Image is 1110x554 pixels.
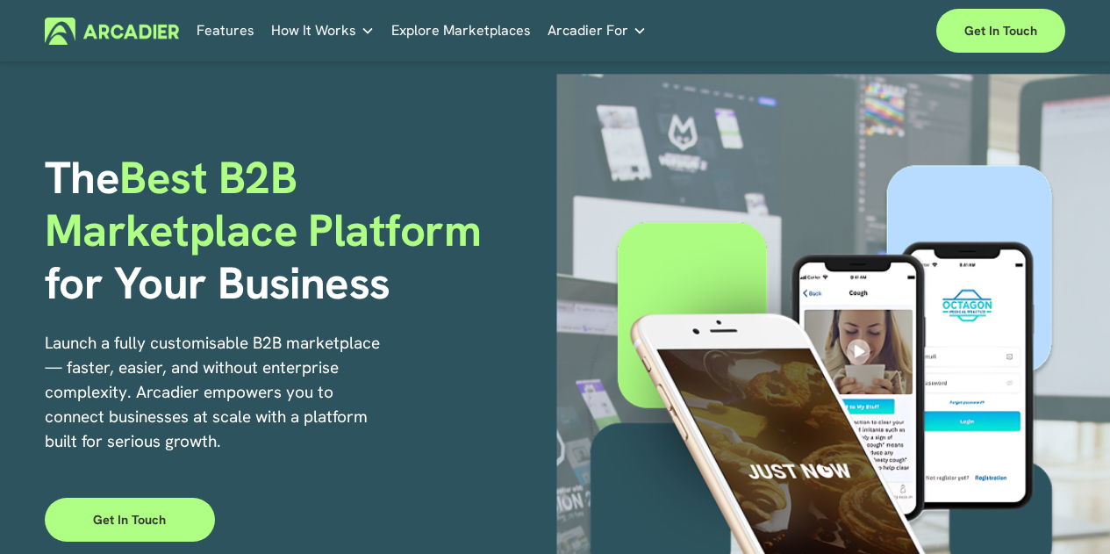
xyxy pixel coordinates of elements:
a: Get in touch [45,498,215,542]
span: How It Works [271,18,356,43]
span: Arcadier For [548,18,628,43]
a: folder dropdown [548,18,647,45]
a: Explore Marketplaces [391,18,531,45]
p: Launch a fully customisable B2B marketplace — faster, easier, and without enterprise complexity. ... [45,331,385,454]
a: Features [197,18,254,45]
a: folder dropdown [271,18,375,45]
a: Get in touch [936,9,1065,53]
span: Best B2B Marketplace Platform [45,148,482,259]
img: Arcadier [45,18,179,45]
h1: The for Your Business [45,151,555,309]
